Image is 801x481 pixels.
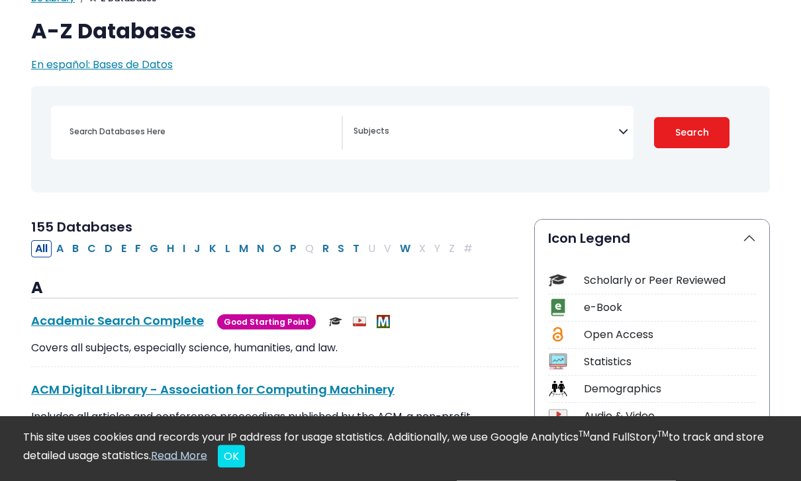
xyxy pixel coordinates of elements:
button: Filter Results L [221,241,234,258]
img: Scholarly or Peer Reviewed [329,316,342,329]
img: Icon Statistics [549,353,567,371]
nav: Search filters [31,87,770,193]
button: Filter Results W [396,241,414,258]
div: Audio & Video [584,409,756,425]
img: Icon e-Book [549,299,567,317]
img: Icon Audio & Video [549,408,567,425]
h1: A-Z Databases [31,19,770,44]
a: En español: Bases de Datos [31,58,173,73]
a: Academic Search Complete [31,313,204,329]
button: Filter Results R [318,241,333,258]
div: Scholarly or Peer Reviewed [584,273,756,289]
img: Audio & Video [353,316,366,329]
button: Filter Results A [52,241,68,258]
img: MeL (Michigan electronic Library) [377,316,390,329]
button: Filter Results N [253,241,268,258]
button: Filter Results B [68,241,83,258]
sup: TM [579,428,590,439]
img: Icon Open Access [549,326,566,344]
input: Search database by title or keyword [62,122,342,142]
button: Filter Results T [349,241,363,258]
button: Filter Results M [235,241,252,258]
button: Filter Results C [83,241,100,258]
textarea: Search [353,128,618,138]
button: Filter Results H [163,241,178,258]
img: Icon Scholarly or Peer Reviewed [549,272,567,290]
button: Filter Results S [334,241,348,258]
h3: A [31,279,518,299]
a: ACM Digital Library - Association for Computing Machinery [31,382,395,398]
button: Submit for Search Results [654,118,730,149]
div: Demographics [584,382,756,398]
button: Filter Results K [205,241,220,258]
span: Good Starting Point [217,315,316,330]
div: e-Book [584,300,756,316]
button: Filter Results O [269,241,285,258]
a: Read More [151,448,207,463]
button: Filter Results G [146,241,162,258]
button: Filter Results F [131,241,145,258]
button: Close [218,445,245,468]
p: Covers all subjects, especially science, humanities, and law. [31,341,518,357]
button: Filter Results P [286,241,301,258]
div: This site uses cookies and records your IP address for usage statistics. Additionally, we use Goo... [23,429,778,468]
div: Open Access [584,328,756,343]
button: All [31,241,52,258]
img: Icon Demographics [549,380,567,398]
button: Filter Results E [117,241,130,258]
button: Icon Legend [535,220,769,257]
div: Statistics [584,355,756,371]
p: Includes all articles and conference proceedings published by the ACM, a non-profit international... [31,410,518,457]
button: Filter Results I [179,241,189,258]
button: Filter Results D [101,241,117,258]
span: 155 Databases [31,218,132,237]
div: Alpha-list to filter by first letter of database name [31,241,478,256]
sup: TM [657,428,669,439]
button: Filter Results J [190,241,205,258]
